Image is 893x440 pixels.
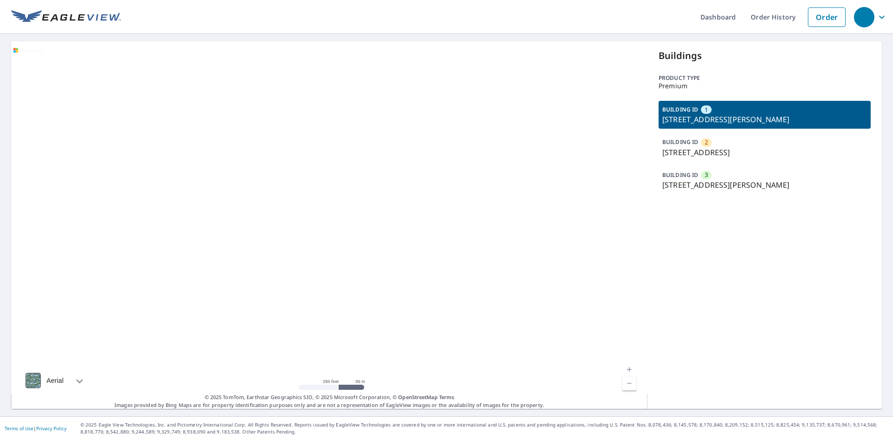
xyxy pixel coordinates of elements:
[22,369,92,392] div: Aerial
[622,376,636,390] a: Current Level 17, Zoom Out
[11,394,647,409] p: Images provided by Bing Maps are for property identification purposes only and are not a represen...
[662,114,867,125] p: [STREET_ADDRESS][PERSON_NAME]
[11,10,121,24] img: EV Logo
[808,7,846,27] a: Order
[662,105,698,113] p: BUILDING ID
[659,82,871,90] p: Premium
[705,138,708,147] span: 2
[5,425,33,432] a: Terms of Use
[80,421,888,435] p: © 2025 Eagle View Technologies, Inc. and Pictometry International Corp. All Rights Reserved. Repo...
[5,426,67,431] p: |
[205,394,454,401] span: © 2025 TomTom, Earthstar Geographics SIO, © 2025 Microsoft Corporation, ©
[44,369,67,392] div: Aerial
[662,179,867,190] p: [STREET_ADDRESS][PERSON_NAME]
[705,171,708,179] span: 3
[662,138,698,146] p: BUILDING ID
[622,362,636,376] a: Current Level 17, Zoom In
[662,147,867,158] p: [STREET_ADDRESS]
[398,394,437,401] a: OpenStreetMap
[662,171,698,179] p: BUILDING ID
[659,49,871,63] p: Buildings
[659,74,871,82] p: Product type
[36,425,67,432] a: Privacy Policy
[439,394,454,401] a: Terms
[705,105,708,114] span: 1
